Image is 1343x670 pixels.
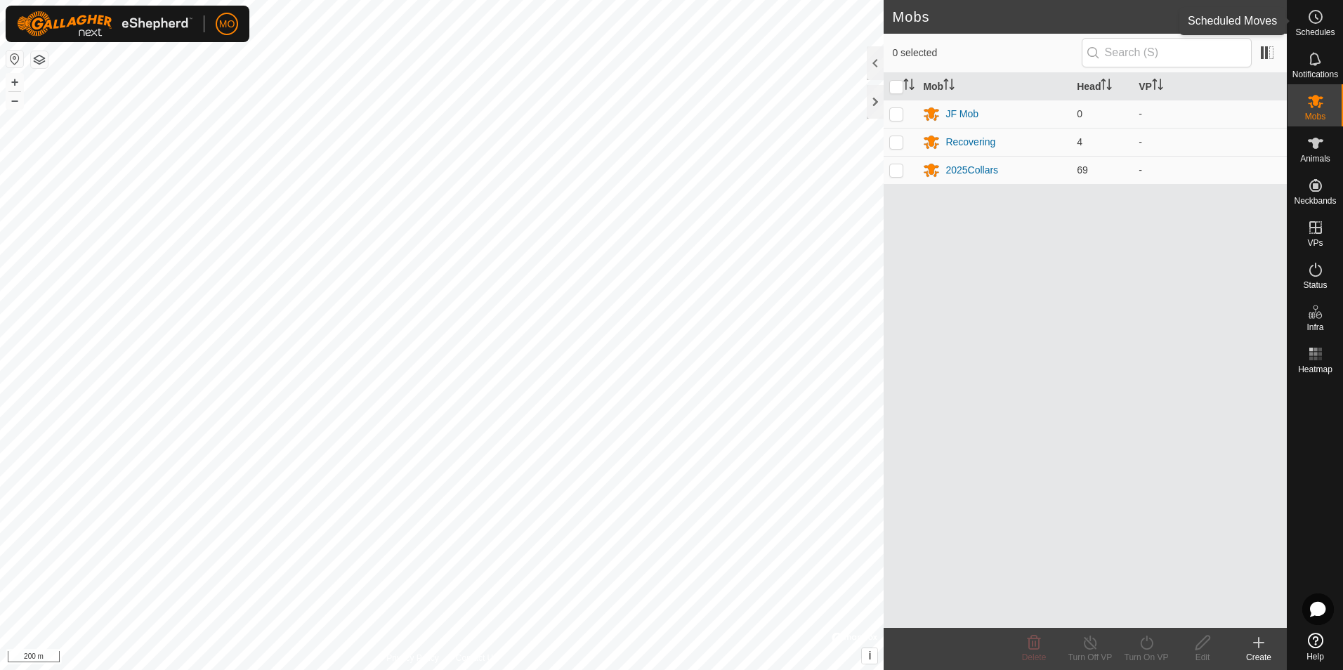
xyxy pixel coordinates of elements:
td: - [1133,156,1287,184]
span: 0 [1077,108,1082,119]
span: Infra [1306,323,1323,331]
th: Head [1071,73,1133,100]
span: 4 [1077,136,1082,147]
span: Schedules [1295,28,1335,37]
span: Status [1303,281,1327,289]
h2: Mobs [892,8,1264,25]
a: Help [1288,627,1343,666]
span: Animals [1300,155,1330,163]
div: Create [1231,651,1287,664]
div: Recovering [945,135,995,150]
div: JF Mob [945,107,978,121]
button: i [862,648,877,664]
a: Contact Us [456,652,497,664]
p-sorticon: Activate to sort [943,81,955,92]
span: 69 [1077,164,1088,176]
p-sorticon: Activate to sort [1152,81,1163,92]
span: Delete [1022,652,1047,662]
span: Notifications [1292,70,1338,79]
span: 3 [1265,6,1273,27]
p-sorticon: Activate to sort [1101,81,1112,92]
span: Neckbands [1294,197,1336,205]
div: Turn On VP [1118,651,1174,664]
p-sorticon: Activate to sort [903,81,915,92]
span: Heatmap [1298,365,1332,374]
button: + [6,74,23,91]
td: - [1133,100,1287,128]
span: MO [219,17,235,32]
div: 2025Collars [945,163,998,178]
span: i [868,650,871,662]
div: Edit [1174,651,1231,664]
th: Mob [917,73,1071,100]
th: VP [1133,73,1287,100]
button: Map Layers [31,51,48,68]
span: Help [1306,652,1324,661]
span: VPs [1307,239,1323,247]
div: Turn Off VP [1062,651,1118,664]
a: Privacy Policy [386,652,439,664]
td: - [1133,128,1287,156]
input: Search (S) [1082,38,1252,67]
img: Gallagher Logo [17,11,192,37]
button: – [6,92,23,109]
span: 0 selected [892,46,1081,60]
span: Mobs [1305,112,1325,121]
button: Reset Map [6,51,23,67]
